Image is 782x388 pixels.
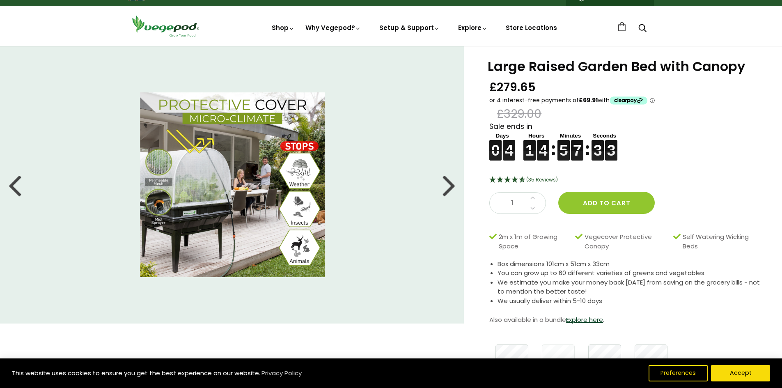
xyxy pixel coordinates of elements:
[537,140,549,150] figure: 4
[557,140,570,150] figure: 5
[128,14,202,38] img: Vegepod
[528,203,537,214] a: Decrease quantity by 1
[638,25,647,33] a: Search
[272,23,295,32] a: Shop
[305,23,361,32] a: Why Vegepod?
[379,23,440,32] a: Setup & Support
[585,232,669,251] span: Vegecover Protective Canopy
[260,366,303,381] a: Privacy Policy (opens in a new tab)
[498,259,761,269] li: Box dimensions 101cm x 51cm x 33cm
[526,176,558,183] span: 4.69 Stars - 35 Reviews
[489,140,502,150] figure: 0
[571,140,583,150] figure: 7
[506,23,557,32] a: Store Locations
[488,60,761,73] h1: Large Raised Garden Bed with Canopy
[499,232,571,251] span: 2m x 1m of Growing Space
[528,193,537,203] a: Increase quantity by 1
[523,140,536,150] figure: 1
[489,314,761,326] p: Also available in a bundle .
[498,278,761,296] li: We estimate you make your money back [DATE] from saving on the grocery bills - not to mention the...
[683,232,757,251] span: Self Watering Wicking Beds
[489,80,536,95] span: £279.65
[558,192,655,214] button: Add to cart
[498,296,761,306] li: We usually deliver within 5-10 days
[489,122,761,161] div: Sale ends in
[497,106,541,122] span: £329.00
[489,175,761,186] div: 4.69 Stars - 35 Reviews
[711,365,770,381] button: Accept
[498,198,526,209] span: 1
[458,23,488,32] a: Explore
[498,269,761,278] li: You can grow up to 60 different varieties of greens and vegetables.
[649,365,708,381] button: Preferences
[140,92,325,277] img: Large Raised Garden Bed with Canopy
[566,315,603,324] a: Explore here
[12,369,260,377] span: This website uses cookies to ensure you get the best experience on our website.
[503,140,515,150] figure: 4
[592,140,604,150] figure: 3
